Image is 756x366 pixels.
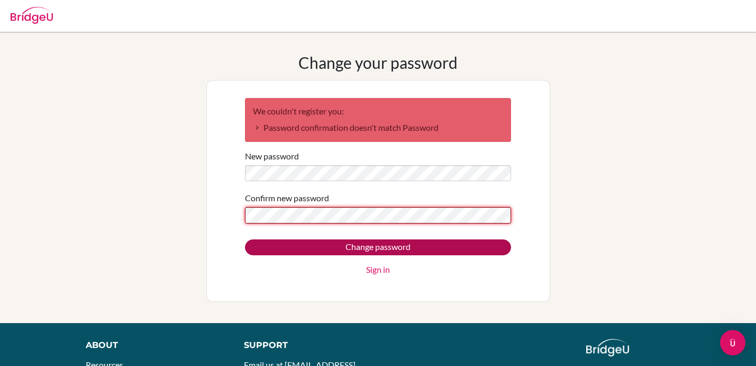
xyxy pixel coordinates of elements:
[86,339,220,352] div: About
[253,121,503,134] li: Password confirmation doesn't match Password
[366,263,390,276] a: Sign in
[298,53,458,72] h1: Change your password
[245,192,329,204] label: Confirm new password
[586,339,629,356] img: logo_white@2x-f4f0deed5e89b7ecb1c2cc34c3e3d731f90f0f143d5ea2071677605dd97b5244.png
[253,106,503,116] h2: We couldn't register you:
[245,239,511,255] input: Change password
[244,339,368,352] div: Support
[11,7,53,24] img: Bridge-U
[245,150,299,163] label: New password
[720,330,745,355] div: Open Intercom Messenger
